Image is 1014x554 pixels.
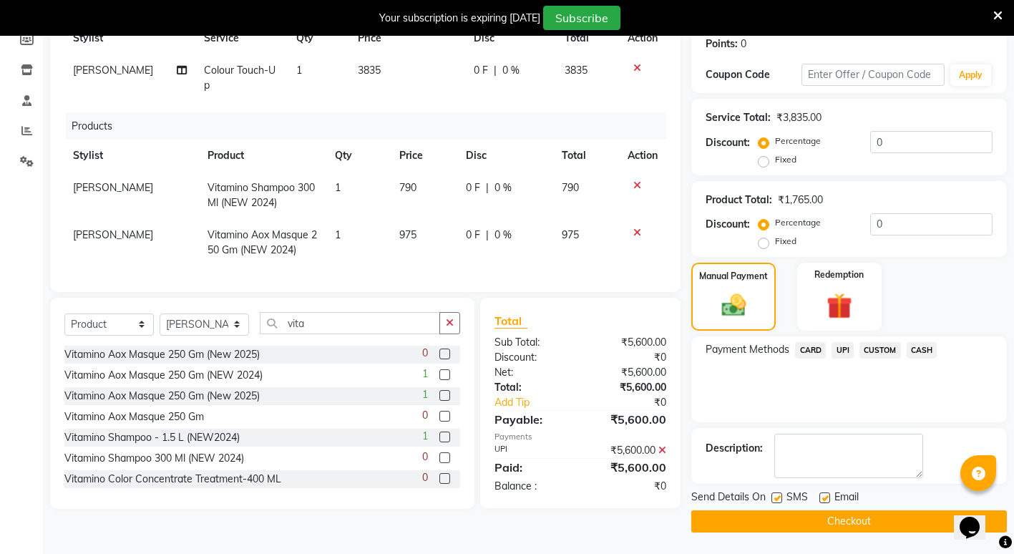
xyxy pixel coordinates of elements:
div: Net: [484,365,580,380]
span: | [494,63,497,78]
div: 0 [741,37,746,52]
span: Email [834,490,859,507]
div: Vitamino Aox Masque 250 Gm (New 2025) [64,347,260,362]
div: Description: [706,441,763,456]
div: Vitamino Shampoo 300 Ml (NEW 2024) [64,451,244,466]
div: Balance : [484,479,580,494]
label: Percentage [775,135,821,147]
span: 0 F [474,63,488,78]
div: Service Total: [706,110,771,125]
span: UPI [832,342,854,359]
div: Discount: [484,350,580,365]
th: Action [619,22,666,54]
div: ₹0 [580,479,677,494]
th: Price [349,22,465,54]
th: Total [556,22,620,54]
label: Fixed [775,153,796,166]
div: Vitamino Aox Masque 250 Gm (NEW 2024) [64,368,263,383]
div: ₹0 [580,350,677,365]
img: _gift.svg [819,290,860,322]
span: 1 [422,429,428,444]
span: Vitamino Shampoo 300 Ml (NEW 2024) [208,181,315,209]
span: [PERSON_NAME] [73,64,153,77]
span: 0 [422,470,428,485]
div: Coupon Code [706,67,801,82]
span: 975 [399,228,416,241]
span: Colour Touch-Up [204,64,276,92]
div: Paid: [484,459,580,476]
th: Product [199,140,326,172]
iframe: chat widget [954,497,1000,540]
span: 0 % [494,228,512,243]
label: Percentage [775,216,821,229]
span: 1 [422,387,428,402]
span: 3835 [565,64,588,77]
div: ₹5,600.00 [580,365,677,380]
span: 0 % [494,180,512,195]
div: Points: [706,37,738,52]
div: Total: [484,380,580,395]
th: Stylist [64,22,195,54]
div: Discount: [706,217,750,232]
span: | [486,228,489,243]
label: Redemption [814,268,864,281]
span: SMS [786,490,808,507]
div: Products [66,113,677,140]
span: 790 [399,181,416,194]
th: Stylist [64,140,199,172]
button: Checkout [691,510,1007,533]
a: Add Tip [484,395,597,410]
span: Vitamino Aox Masque 250 Gm (NEW 2024) [208,228,317,256]
span: Total [494,314,527,329]
th: Price [391,140,457,172]
span: 3835 [358,64,381,77]
span: 0 % [502,63,520,78]
span: 1 [296,64,302,77]
label: Manual Payment [699,270,768,283]
th: Disc [457,140,553,172]
div: Vitamino Color Concentrate Treatment-400 ML [64,472,281,487]
th: Qty [326,140,391,172]
div: Payments [494,431,667,443]
th: Service [195,22,288,54]
div: Vitamino Aox Masque 250 Gm [64,409,204,424]
div: ₹3,835.00 [776,110,822,125]
span: 0 [422,449,428,465]
div: ₹5,600.00 [580,459,677,476]
span: 0 [422,408,428,423]
div: Vitamino Shampoo - 1.5 L (NEW2024) [64,430,240,445]
label: Fixed [775,235,796,248]
div: Payable: [484,411,580,428]
input: Enter Offer / Coupon Code [801,64,945,86]
div: ₹1,765.00 [778,193,823,208]
span: 975 [562,228,579,241]
span: | [486,180,489,195]
span: 1 [335,181,341,194]
div: Your subscription is expiring [DATE] [379,11,540,26]
th: Qty [288,22,349,54]
span: Payment Methods [706,342,789,357]
span: CASH [907,342,937,359]
input: Search or Scan [260,312,440,334]
span: Send Details On [691,490,766,507]
span: 0 F [466,180,480,195]
div: Discount: [706,135,750,150]
th: Action [619,140,666,172]
img: _cash.svg [714,291,754,319]
span: CUSTOM [859,342,901,359]
div: UPI [484,443,580,458]
div: ₹5,600.00 [580,335,677,350]
button: Subscribe [543,6,620,30]
div: ₹5,600.00 [580,443,677,458]
span: CARD [795,342,826,359]
div: ₹0 [596,395,677,410]
th: Disc [465,22,556,54]
span: 0 F [466,228,480,243]
span: [PERSON_NAME] [73,228,153,241]
th: Total [553,140,619,172]
div: ₹5,600.00 [580,380,677,395]
div: Vitamino Aox Masque 250 Gm (New 2025) [64,389,260,404]
span: [PERSON_NAME] [73,181,153,194]
span: 1 [422,366,428,382]
span: 790 [562,181,579,194]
